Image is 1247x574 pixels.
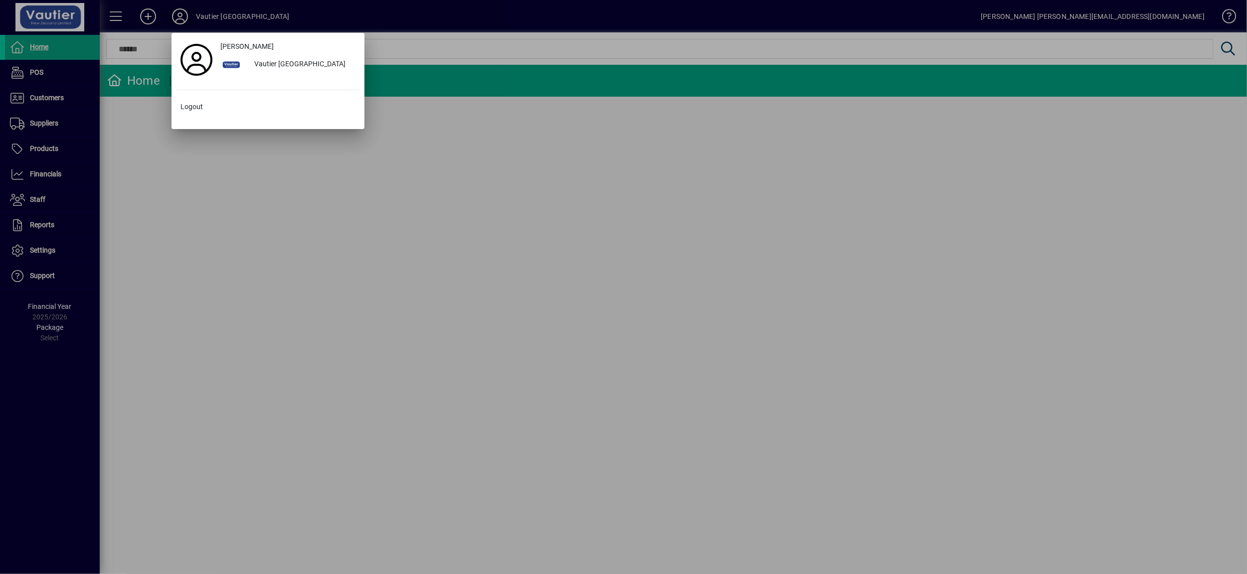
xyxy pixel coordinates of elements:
a: Profile [177,51,216,69]
button: Logout [177,98,359,116]
span: [PERSON_NAME] [220,41,274,52]
a: [PERSON_NAME] [216,38,359,56]
div: Vautier [GEOGRAPHIC_DATA] [246,56,359,74]
span: Logout [180,102,203,112]
button: Vautier [GEOGRAPHIC_DATA] [216,56,359,74]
